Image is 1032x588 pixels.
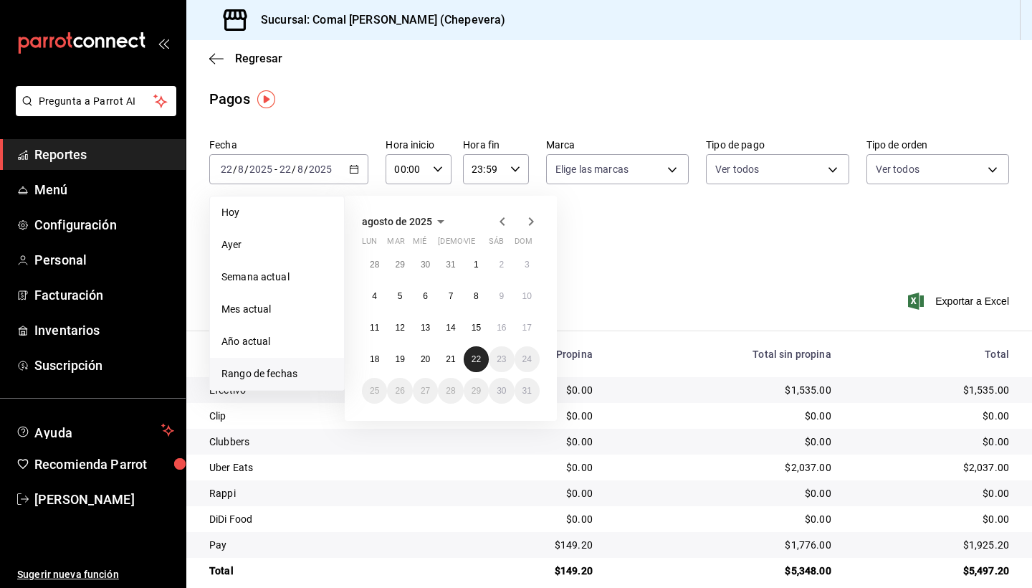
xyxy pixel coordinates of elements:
[221,366,333,381] span: Rango de fechas
[423,291,428,301] abbr: 6 de agosto de 2025
[362,237,377,252] abbr: lunes
[249,163,273,175] input: ----
[362,252,387,278] button: 28 de julio de 2025
[489,237,504,252] abbr: sábado
[34,422,156,439] span: Ayuda
[854,512,1009,526] div: $0.00
[34,321,174,340] span: Inventarios
[472,564,593,578] div: $149.20
[279,163,292,175] input: --
[221,270,333,285] span: Semana actual
[398,291,403,301] abbr: 5 de agosto de 2025
[489,252,514,278] button: 2 de agosto de 2025
[464,252,489,278] button: 1 de agosto de 2025
[220,163,233,175] input: --
[499,291,504,301] abbr: 9 de agosto de 2025
[515,252,540,278] button: 3 de agosto de 2025
[515,315,540,341] button: 17 de agosto de 2025
[10,104,176,119] a: Pregunta a Parrot AI
[911,293,1009,310] button: Exportar a Excel
[34,145,174,164] span: Reportes
[413,252,438,278] button: 30 de julio de 2025
[34,455,174,474] span: Recomienda Parrot
[209,486,449,501] div: Rappi
[370,323,379,333] abbr: 11 de agosto de 2025
[706,140,849,150] label: Tipo de pago
[39,94,154,109] span: Pregunta a Parrot AI
[472,435,593,449] div: $0.00
[854,383,1009,397] div: $1,535.00
[413,378,438,404] button: 27 de agosto de 2025
[237,163,244,175] input: --
[616,486,831,501] div: $0.00
[308,163,333,175] input: ----
[395,260,404,270] abbr: 29 de julio de 2025
[421,354,430,364] abbr: 20 de agosto de 2025
[489,346,514,372] button: 23 de agosto de 2025
[525,260,530,270] abbr: 3 de agosto de 2025
[257,90,275,108] img: Tooltip marker
[421,323,430,333] abbr: 13 de agosto de 2025
[387,252,412,278] button: 29 de julio de 2025
[463,140,529,150] label: Hora fin
[489,283,514,309] button: 9 de agosto de 2025
[515,237,532,252] abbr: domingo
[221,237,333,252] span: Ayer
[249,11,505,29] h3: Sucursal: Comal [PERSON_NAME] (Chepevera)
[616,460,831,475] div: $2,037.00
[616,409,831,423] div: $0.00
[449,291,454,301] abbr: 7 de agosto de 2025
[522,291,532,301] abbr: 10 de agosto de 2025
[362,315,387,341] button: 11 de agosto de 2025
[158,37,169,49] button: open_drawer_menu
[616,383,831,397] div: $1,535.00
[17,567,174,582] span: Sugerir nueva función
[497,354,506,364] abbr: 23 de agosto de 2025
[438,315,463,341] button: 14 de agosto de 2025
[292,163,296,175] span: /
[34,250,174,270] span: Personal
[221,205,333,220] span: Hoy
[438,252,463,278] button: 31 de julio de 2025
[489,378,514,404] button: 30 de agosto de 2025
[715,162,759,176] span: Ver todos
[515,283,540,309] button: 10 de agosto de 2025
[464,315,489,341] button: 15 de agosto de 2025
[472,323,481,333] abbr: 15 de agosto de 2025
[387,346,412,372] button: 19 de agosto de 2025
[34,356,174,375] span: Suscripción
[209,88,250,110] div: Pagos
[370,260,379,270] abbr: 28 de julio de 2025
[472,386,481,396] abbr: 29 de agosto de 2025
[372,291,377,301] abbr: 4 de agosto de 2025
[209,460,449,475] div: Uber Eats
[472,460,593,475] div: $0.00
[362,283,387,309] button: 4 de agosto de 2025
[413,346,438,372] button: 20 de agosto de 2025
[464,378,489,404] button: 29 de agosto de 2025
[209,538,449,552] div: Pay
[438,346,463,372] button: 21 de agosto de 2025
[616,348,831,360] div: Total sin propina
[472,486,593,501] div: $0.00
[395,354,404,364] abbr: 19 de agosto de 2025
[499,260,504,270] abbr: 2 de agosto de 2025
[472,354,481,364] abbr: 22 de agosto de 2025
[854,409,1009,423] div: $0.00
[438,283,463,309] button: 7 de agosto de 2025
[522,386,532,396] abbr: 31 de agosto de 2025
[464,283,489,309] button: 8 de agosto de 2025
[854,435,1009,449] div: $0.00
[616,435,831,449] div: $0.00
[413,315,438,341] button: 13 de agosto de 2025
[497,323,506,333] abbr: 16 de agosto de 2025
[297,163,304,175] input: --
[464,346,489,372] button: 22 de agosto de 2025
[386,140,451,150] label: Hora inicio
[472,512,593,526] div: $0.00
[233,163,237,175] span: /
[221,302,333,317] span: Mes actual
[209,409,449,423] div: Clip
